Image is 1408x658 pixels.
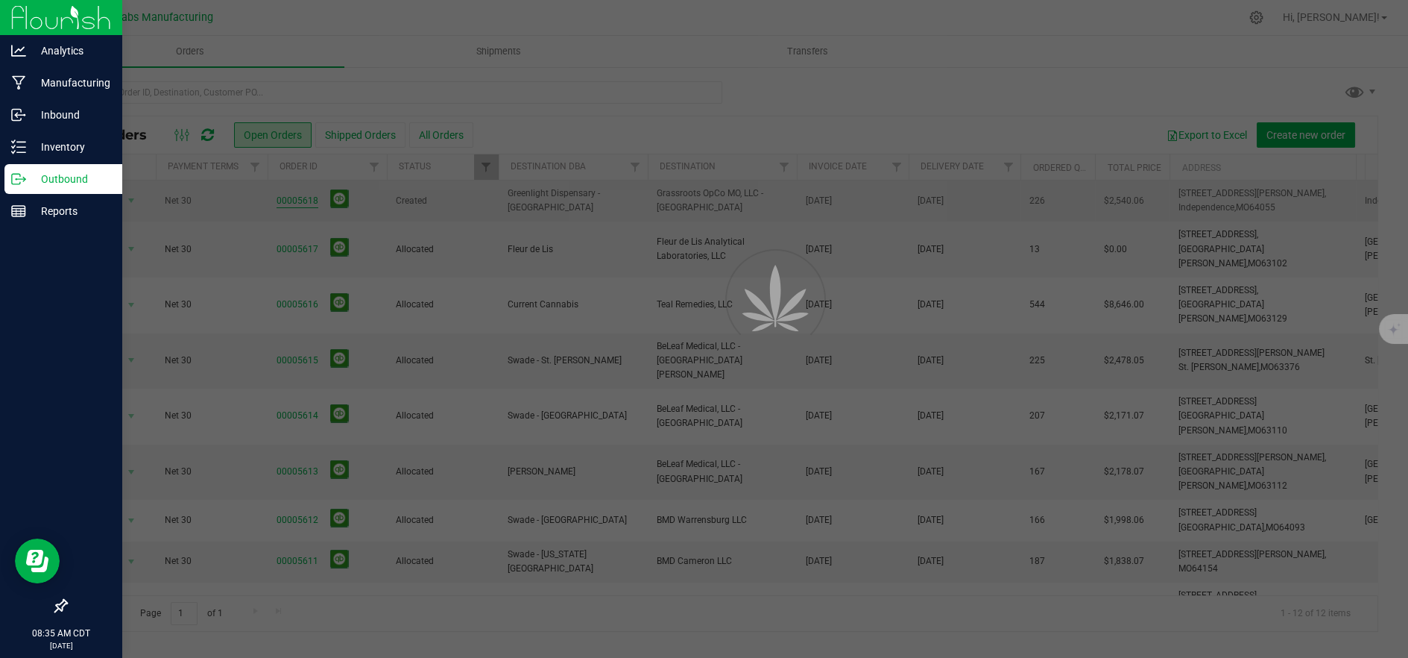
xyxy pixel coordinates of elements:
[26,138,116,156] p: Inventory
[11,43,26,58] inline-svg: Analytics
[26,202,116,220] p: Reports
[11,107,26,122] inline-svg: Inbound
[11,204,26,219] inline-svg: Reports
[26,74,116,92] p: Manufacturing
[26,106,116,124] p: Inbound
[26,42,116,60] p: Analytics
[11,75,26,90] inline-svg: Manufacturing
[7,627,116,640] p: 08:35 AM CDT
[7,640,116,651] p: [DATE]
[11,140,26,154] inline-svg: Inventory
[15,539,60,583] iframe: Resource center
[11,172,26,187] inline-svg: Outbound
[26,170,116,188] p: Outbound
